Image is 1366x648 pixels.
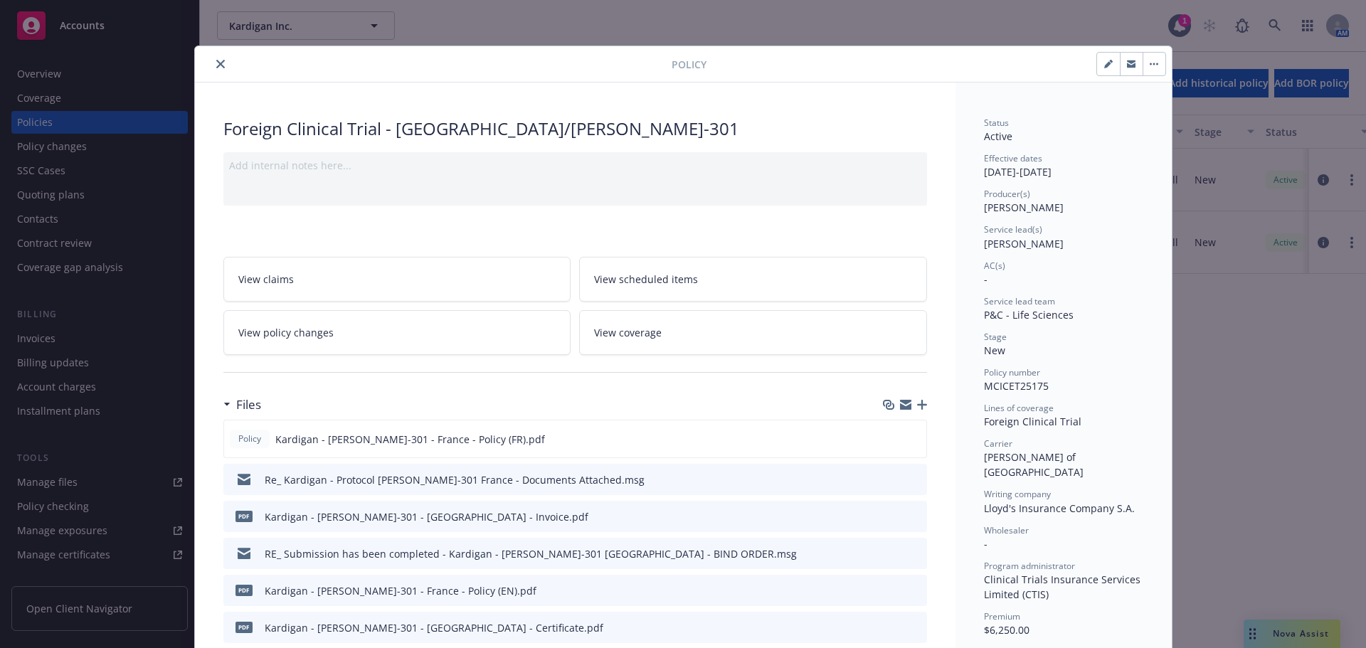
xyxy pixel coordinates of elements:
[579,257,927,302] a: View scheduled items
[984,366,1040,378] span: Policy number
[984,152,1042,164] span: Effective dates
[886,583,897,598] button: download file
[984,537,988,551] span: -
[235,622,253,632] span: pdf
[909,546,921,561] button: preview file
[984,331,1007,343] span: Stage
[886,546,897,561] button: download file
[984,437,1012,450] span: Carrier
[579,310,927,355] a: View coverage
[984,524,1029,536] span: Wholesaler
[984,610,1020,622] span: Premium
[265,472,645,487] div: Re_ Kardigan - Protocol [PERSON_NAME]-301 France - Documents Attached.msg
[984,117,1009,129] span: Status
[238,325,334,340] span: View policy changes
[229,158,921,173] div: Add internal notes here...
[223,310,571,355] a: View policy changes
[886,509,897,524] button: download file
[984,560,1075,572] span: Program administrator
[223,117,927,141] div: Foreign Clinical Trial - [GEOGRAPHIC_DATA]/[PERSON_NAME]-301
[984,308,1074,322] span: P&C - Life Sciences
[265,509,588,524] div: Kardigan - [PERSON_NAME]-301 - [GEOGRAPHIC_DATA] - Invoice.pdf
[984,344,1005,357] span: New
[238,272,294,287] span: View claims
[235,432,264,445] span: Policy
[984,402,1054,414] span: Lines of coverage
[984,414,1143,429] div: Foreign Clinical Trial
[984,272,988,286] span: -
[672,57,706,72] span: Policy
[235,585,253,595] span: pdf
[265,620,603,635] div: Kardigan - [PERSON_NAME]-301 - [GEOGRAPHIC_DATA] - Certificate.pdf
[984,488,1051,500] span: Writing company
[984,188,1030,200] span: Producer(s)
[984,223,1042,235] span: Service lead(s)
[984,237,1064,250] span: [PERSON_NAME]
[984,295,1055,307] span: Service lead team
[885,432,896,447] button: download file
[265,583,536,598] div: Kardigan - [PERSON_NAME]-301 - France - Policy (EN).pdf
[908,432,921,447] button: preview file
[909,472,921,487] button: preview file
[886,620,897,635] button: download file
[909,620,921,635] button: preview file
[984,129,1012,143] span: Active
[984,379,1049,393] span: MCICET25175
[984,573,1143,601] span: Clinical Trials Insurance Services Limited (CTIS)
[223,257,571,302] a: View claims
[265,546,797,561] div: RE_ Submission has been completed - Kardigan - [PERSON_NAME]-301 [GEOGRAPHIC_DATA] - BIND ORDER.msg
[212,55,229,73] button: close
[886,472,897,487] button: download file
[984,152,1143,179] div: [DATE] - [DATE]
[275,432,545,447] span: Kardigan - [PERSON_NAME]-301 - France - Policy (FR).pdf
[223,395,261,414] div: Files
[235,511,253,521] span: pdf
[984,201,1064,214] span: [PERSON_NAME]
[984,501,1135,515] span: Lloyd's Insurance Company S.A.
[594,272,698,287] span: View scheduled items
[984,623,1029,637] span: $6,250.00
[909,509,921,524] button: preview file
[236,395,261,414] h3: Files
[594,325,662,340] span: View coverage
[984,450,1084,479] span: [PERSON_NAME] of [GEOGRAPHIC_DATA]
[984,260,1005,272] span: AC(s)
[909,583,921,598] button: preview file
